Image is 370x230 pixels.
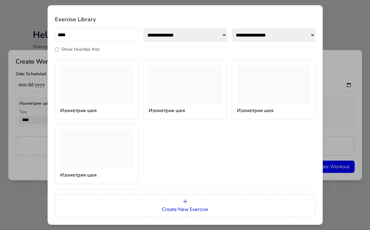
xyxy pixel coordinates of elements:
[55,194,315,217] button: Create New Exercise
[61,46,99,53] label: Show favorites first
[237,107,310,114] h4: Изометрия шея
[60,171,133,179] h4: Изометрия шея
[60,107,133,114] h4: Изометрия шея
[55,13,315,24] h3: Exercise Library
[149,107,222,114] h4: Изометрия шея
